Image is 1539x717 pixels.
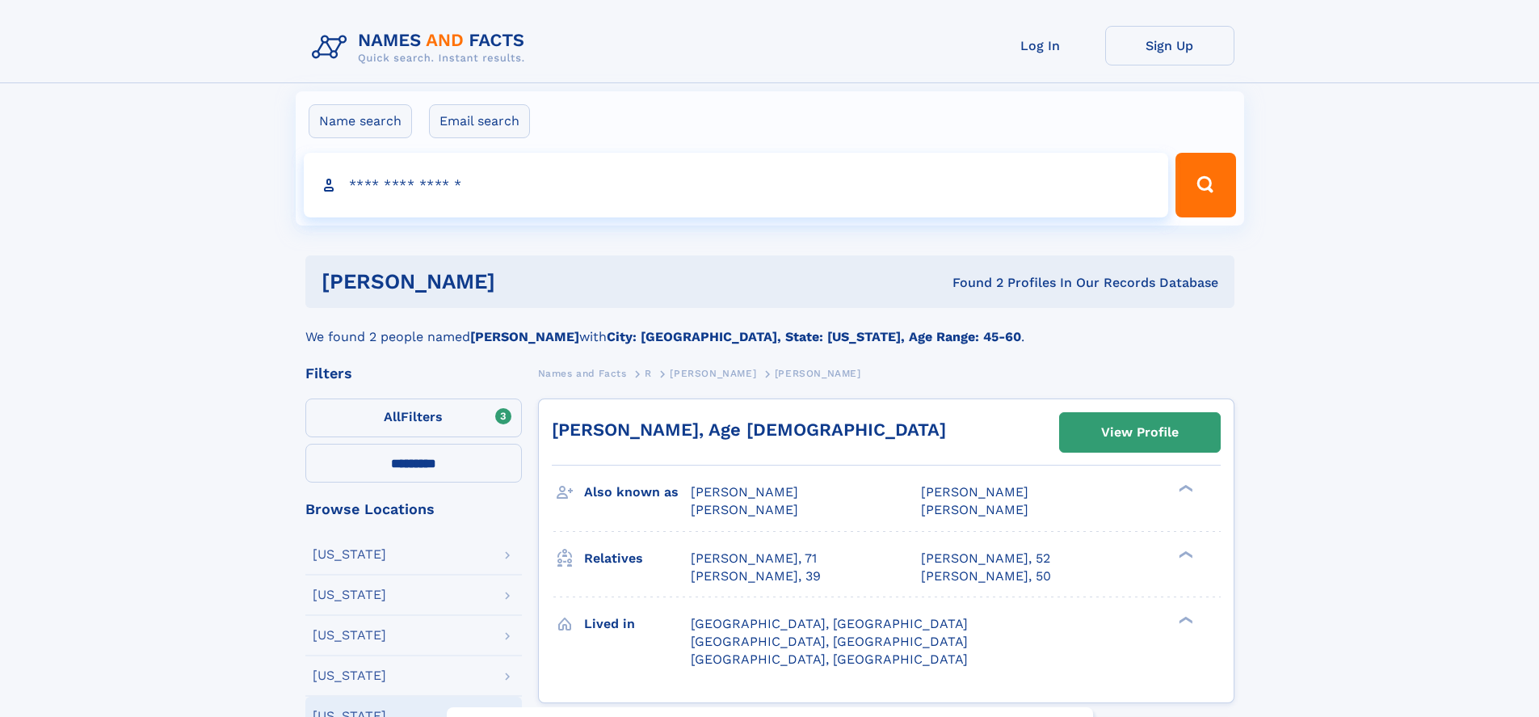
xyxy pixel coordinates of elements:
b: City: [GEOGRAPHIC_DATA], State: [US_STATE], Age Range: 45-60 [607,329,1021,344]
h1: [PERSON_NAME] [322,272,724,292]
div: ❯ [1175,549,1194,559]
div: We found 2 people named with . [305,308,1234,347]
div: ❯ [1175,483,1194,494]
span: R [645,368,652,379]
a: Names and Facts [538,363,627,383]
h3: Relatives [584,545,691,572]
b: [PERSON_NAME] [470,329,579,344]
label: Email search [429,104,530,138]
span: [PERSON_NAME] [921,502,1028,517]
h3: Also known as [584,479,691,506]
h3: Lived in [584,610,691,638]
span: [GEOGRAPHIC_DATA], [GEOGRAPHIC_DATA] [691,652,968,667]
img: Logo Names and Facts [305,26,538,70]
span: All [384,409,401,424]
label: Name search [309,104,412,138]
a: Sign Up [1105,26,1234,65]
a: [PERSON_NAME] [670,363,756,383]
span: [PERSON_NAME] [691,484,798,500]
label: Filters [305,399,522,437]
a: [PERSON_NAME], 71 [691,550,817,567]
div: [US_STATE] [313,669,386,682]
span: [GEOGRAPHIC_DATA], [GEOGRAPHIC_DATA] [691,634,968,649]
a: [PERSON_NAME], Age [DEMOGRAPHIC_DATA] [552,420,946,440]
div: Filters [305,366,522,381]
span: [PERSON_NAME] [775,368,861,379]
span: [PERSON_NAME] [670,368,756,379]
div: [US_STATE] [313,629,386,642]
div: ❯ [1175,614,1194,625]
span: [GEOGRAPHIC_DATA], [GEOGRAPHIC_DATA] [691,616,968,631]
div: View Profile [1101,414,1179,451]
div: Browse Locations [305,502,522,517]
a: Log In [976,26,1105,65]
input: search input [304,153,1169,217]
button: Search Button [1175,153,1235,217]
div: [US_STATE] [313,588,386,601]
a: R [645,363,652,383]
a: [PERSON_NAME], 52 [921,550,1050,567]
div: Found 2 Profiles In Our Records Database [724,274,1218,292]
a: [PERSON_NAME], 50 [921,567,1051,585]
a: [PERSON_NAME], 39 [691,567,821,585]
a: View Profile [1060,413,1220,452]
span: [PERSON_NAME] [921,484,1028,500]
div: [US_STATE] [313,548,386,561]
span: [PERSON_NAME] [691,502,798,517]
